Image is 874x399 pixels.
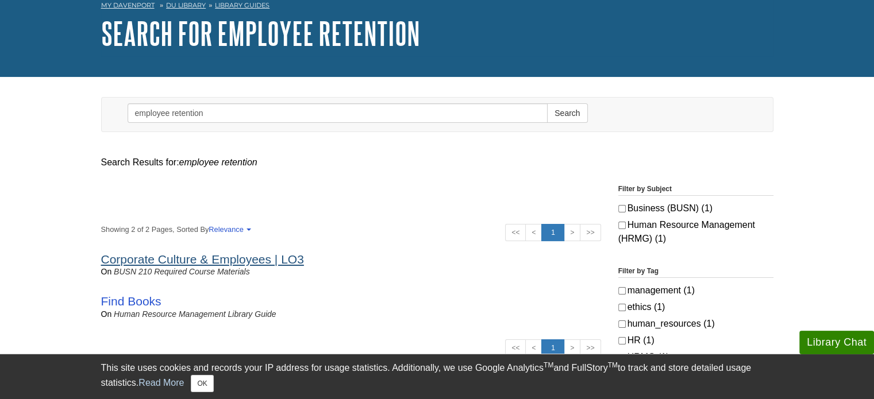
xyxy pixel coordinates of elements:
[580,339,600,357] a: >>
[544,361,553,369] sup: TM
[525,339,542,357] a: <
[101,16,773,51] h1: Search for employee retention
[101,361,773,392] div: This site uses cookies and records your IP address for usage statistics. Additionally, we use Goo...
[505,339,600,357] ul: Search Pagination
[618,317,773,331] label: human_resources (1)
[138,378,184,388] a: Read More
[580,224,600,241] a: >>
[547,103,587,123] button: Search
[191,375,213,392] button: Close
[541,224,564,241] a: 1
[564,339,580,357] a: >
[101,224,601,235] strong: Showing 2 of 2 Pages, Sorted By
[166,1,206,9] a: DU Library
[564,224,580,241] a: >
[618,300,773,314] label: ethics (1)
[505,224,600,241] ul: Search Pagination
[618,334,773,347] label: HR (1)
[618,184,773,196] legend: Filter by Subject
[618,350,773,364] label: HRMG (1)
[101,267,112,276] span: on
[101,1,155,10] a: My Davenport
[618,202,773,215] label: Business (BUSN) (1)
[114,267,250,276] a: BUSN 210 Required Course Materials
[618,266,773,278] legend: Filter by Tag
[505,339,526,357] a: <<
[179,157,257,167] em: employee retention
[101,309,112,319] span: on
[505,224,526,241] a: <<
[101,295,161,308] a: Find Books
[541,339,564,357] a: 1
[618,284,773,297] label: management (1)
[618,320,626,328] input: human_resources (1)
[101,156,773,169] div: Search Results for:
[618,222,626,229] input: Human Resource Management (HRMG) (1)
[799,331,874,354] button: Library Chat
[618,287,626,295] input: management (1)
[618,205,626,212] input: Business (BUSN) (1)
[618,218,773,246] label: Human Resource Management (HRMG) (1)
[101,253,304,266] a: Corporate Culture & Employees | LO3
[209,225,249,234] a: Relevance
[114,309,276,319] a: Human Resource Management Library Guide
[128,103,548,123] input: Enter Search Words
[215,1,269,9] a: Library Guides
[618,304,626,311] input: ethics (1)
[525,224,542,241] a: <
[608,361,618,369] sup: TM
[618,337,626,344] input: HR (1)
